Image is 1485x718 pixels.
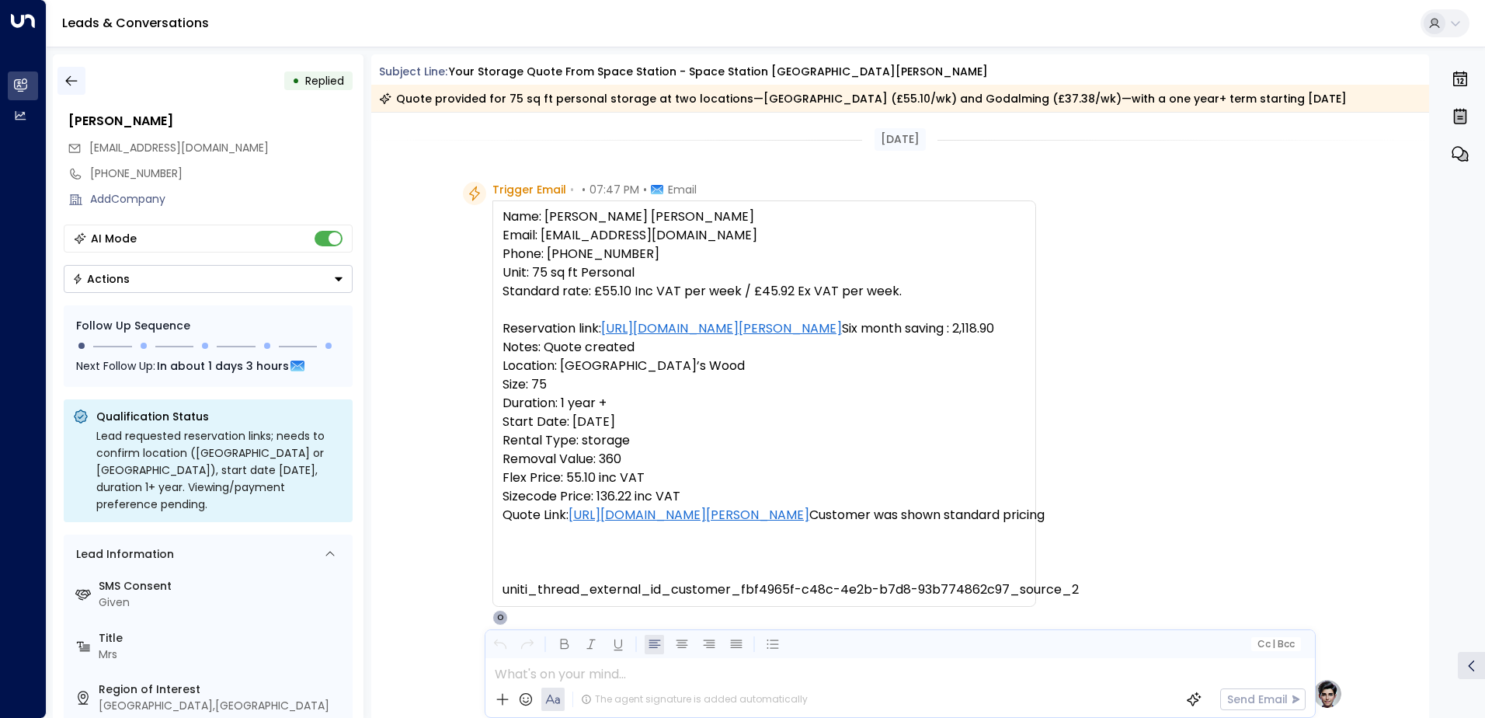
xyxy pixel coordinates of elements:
[89,140,269,155] span: [EMAIL_ADDRESS][DOMAIN_NAME]
[601,319,842,338] a: [URL][DOMAIN_NAME][PERSON_NAME]
[517,635,537,654] button: Redo
[492,182,566,197] span: Trigger Email
[157,357,289,375] span: In about 1 days 3 hours
[99,578,346,594] label: SMS Consent
[1257,639,1294,650] span: Cc Bcc
[581,692,808,706] div: The agent signature is added automatically
[99,647,346,663] div: Mrs
[62,14,209,32] a: Leads & Conversations
[76,357,340,375] div: Next Follow Up:
[90,191,353,207] div: AddCompany
[91,231,137,246] div: AI Mode
[1312,678,1343,709] img: profile-logo.png
[569,506,809,525] a: [URL][DOMAIN_NAME][PERSON_NAME]
[379,64,447,79] span: Subject Line:
[292,67,300,95] div: •
[875,128,926,151] div: [DATE]
[1250,637,1300,652] button: Cc|Bcc
[96,409,343,424] p: Qualification Status
[490,635,509,654] button: Undo
[99,630,346,647] label: Title
[68,112,353,131] div: [PERSON_NAME]
[99,594,346,611] div: Given
[379,91,1347,106] div: Quote provided for 75 sq ft personal storage at two locations—[GEOGRAPHIC_DATA] (£55.10/wk) and G...
[76,318,340,334] div: Follow Up Sequence
[72,272,130,286] div: Actions
[71,546,174,563] div: Lead Information
[89,140,269,156] span: timonyhammersley@gmail.com
[449,64,988,80] div: Your storage quote from Space Station - Space Station [GEOGRAPHIC_DATA][PERSON_NAME]
[492,610,508,626] div: O
[582,182,586,197] span: •
[99,698,346,714] div: [GEOGRAPHIC_DATA],[GEOGRAPHIC_DATA]
[1272,639,1275,650] span: |
[64,265,353,293] div: Button group with a nested menu
[503,207,1026,599] pre: Name: [PERSON_NAME] [PERSON_NAME] Email: [EMAIL_ADDRESS][DOMAIN_NAME] Phone: [PHONE_NUMBER] Unit:...
[96,427,343,513] div: Lead requested reservation links; needs to confirm location ([GEOGRAPHIC_DATA] or [GEOGRAPHIC_DAT...
[99,681,346,698] label: Region of Interest
[305,73,344,89] span: Replied
[90,166,353,182] div: [PHONE_NUMBER]
[589,182,639,197] span: 07:47 PM
[570,182,574,197] span: •
[668,182,697,197] span: Email
[64,265,353,293] button: Actions
[643,182,647,197] span: •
